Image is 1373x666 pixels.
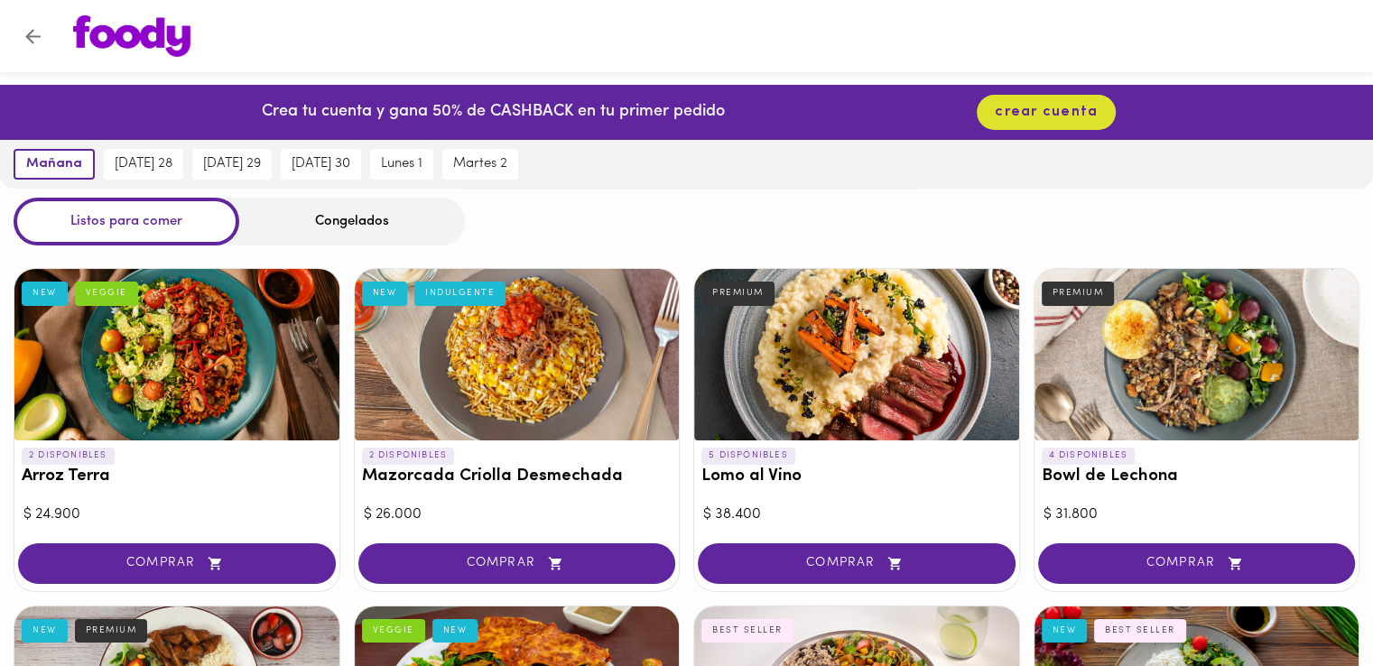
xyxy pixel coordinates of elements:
div: NEW [22,282,68,305]
span: [DATE] 28 [115,156,172,172]
button: martes 2 [442,149,518,180]
div: $ 31.800 [1044,504,1350,525]
button: mañana [14,149,95,180]
span: martes 2 [453,156,507,172]
p: 4 DISPONIBLES [1042,448,1136,464]
p: 2 DISPONIBLES [22,448,115,464]
p: Crea tu cuenta y gana 50% de CASHBACK en tu primer pedido [262,101,725,125]
div: VEGGIE [75,282,138,305]
h3: Mazorcada Criolla Desmechada [362,467,673,486]
div: Congelados [239,198,465,245]
div: Mazorcada Criolla Desmechada [355,269,680,440]
p: 2 DISPONIBLES [362,448,455,464]
span: COMPRAR [720,556,993,571]
div: BEST SELLER [1094,619,1186,643]
button: COMPRAR [358,543,676,584]
div: NEW [1042,619,1088,643]
div: $ 26.000 [364,504,671,525]
h3: Lomo al Vino [701,467,1012,486]
p: 5 DISPONIBLES [701,448,795,464]
button: COMPRAR [18,543,336,584]
div: Lomo al Vino [694,269,1019,440]
button: [DATE] 29 [192,149,272,180]
span: COMPRAR [381,556,654,571]
button: Volver [11,14,55,59]
span: COMPRAR [41,556,313,571]
span: [DATE] 30 [292,156,350,172]
button: lunes 1 [370,149,433,180]
div: NEW [22,619,68,643]
iframe: Messagebird Livechat Widget [1268,561,1355,648]
span: lunes 1 [381,156,422,172]
div: $ 38.400 [703,504,1010,525]
button: [DATE] 30 [281,149,361,180]
span: mañana [26,156,82,172]
div: Arroz Terra [14,269,339,440]
div: PREMIUM [1042,282,1115,305]
img: logo.png [73,15,190,57]
div: NEW [362,282,408,305]
button: [DATE] 28 [104,149,183,180]
h3: Arroz Terra [22,467,332,486]
span: COMPRAR [1061,556,1333,571]
div: Bowl de Lechona [1034,269,1359,440]
div: NEW [432,619,478,643]
button: COMPRAR [698,543,1016,584]
div: BEST SELLER [701,619,793,643]
div: $ 24.900 [23,504,330,525]
button: COMPRAR [1038,543,1356,584]
button: crear cuenta [977,95,1116,130]
h3: Bowl de Lechona [1042,467,1352,486]
span: crear cuenta [995,104,1098,121]
span: [DATE] 29 [203,156,261,172]
div: INDULGENTE [414,282,506,305]
div: VEGGIE [362,619,425,643]
div: PREMIUM [701,282,775,305]
div: Listos para comer [14,198,239,245]
div: PREMIUM [75,619,148,643]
